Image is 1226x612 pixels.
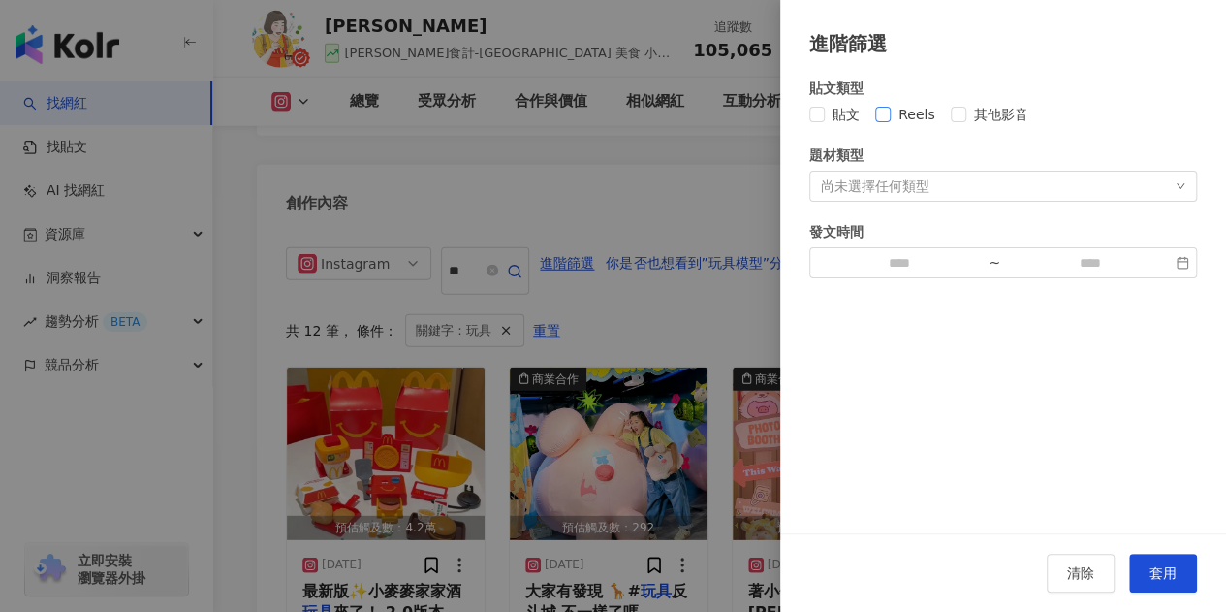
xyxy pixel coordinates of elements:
span: 其他影音 [966,104,1036,125]
button: 清除 [1047,554,1115,593]
div: 尚未選擇任何類型 [821,178,929,194]
div: 發文時間 [809,221,1197,242]
span: down [1176,181,1185,191]
span: 貼文 [825,104,867,125]
span: Reels [891,104,943,125]
button: 套用 [1129,554,1197,593]
span: 套用 [1149,565,1177,581]
div: 貼文類型 [809,78,1197,99]
div: 進階篩選 [809,29,1197,58]
div: 題材類型 [809,145,1197,166]
span: 清除 [1067,565,1094,581]
div: ~ [981,256,1008,270]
